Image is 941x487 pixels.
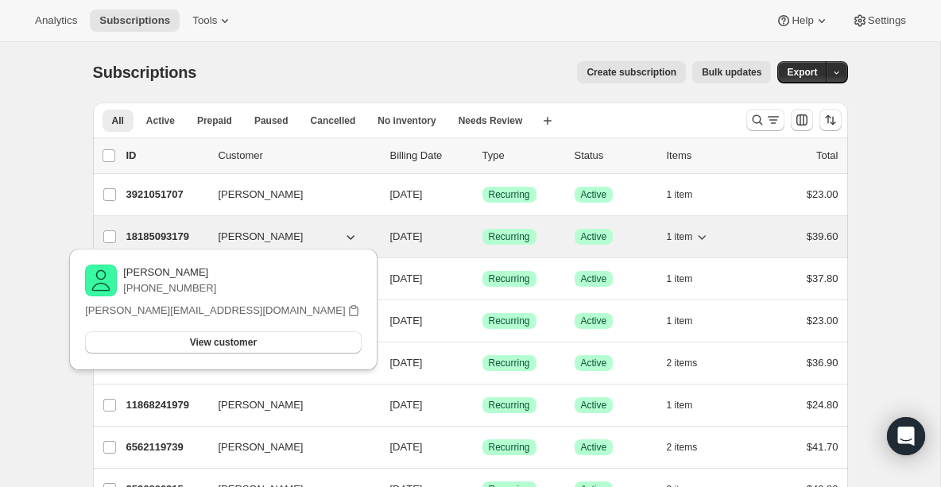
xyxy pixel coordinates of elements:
[378,114,436,127] span: No inventory
[489,357,530,369] span: Recurring
[25,10,87,32] button: Analytics
[575,148,654,164] p: Status
[35,14,77,27] span: Analytics
[126,148,838,164] div: IDCustomerBilling DateTypeStatusItemsTotal
[489,272,530,285] span: Recurring
[126,268,838,290] div: 17778769979[PERSON_NAME][DATE]SuccessRecurringSuccessActive1 item$37.80
[489,230,530,243] span: Recurring
[192,14,217,27] span: Tools
[390,188,423,200] span: [DATE]
[887,417,925,455] div: Open Intercom Messenger
[667,352,715,374] button: 2 items
[99,14,170,27] span: Subscriptions
[209,182,368,207] button: [PERSON_NAME]
[581,188,607,201] span: Active
[581,230,607,243] span: Active
[254,114,288,127] span: Paused
[93,64,197,81] span: Subscriptions
[190,336,257,349] span: View customer
[123,265,216,280] p: [PERSON_NAME]
[197,114,232,127] span: Prepaid
[819,109,842,131] button: Sort the results
[807,230,838,242] span: $39.60
[126,352,838,374] div: 10561421371[PERSON_NAME][DATE]SuccessRecurringSuccessActive2 items$36.90
[219,187,304,203] span: [PERSON_NAME]
[90,10,180,32] button: Subscriptions
[787,66,817,79] span: Export
[390,441,423,453] span: [DATE]
[390,315,423,327] span: [DATE]
[535,110,560,132] button: Create new view
[807,188,838,200] span: $23.00
[489,188,530,201] span: Recurring
[311,114,356,127] span: Cancelled
[667,394,711,416] button: 1 item
[807,441,838,453] span: $41.70
[807,272,838,284] span: $37.80
[746,109,784,131] button: Search and filter results
[667,315,693,327] span: 1 item
[577,61,686,83] button: Create subscription
[587,66,676,79] span: Create subscription
[390,357,423,369] span: [DATE]
[126,394,838,416] div: 11868241979[PERSON_NAME][DATE]SuccessRecurringSuccessActive1 item$24.80
[807,399,838,411] span: $24.80
[667,268,711,290] button: 1 item
[667,188,693,201] span: 1 item
[692,61,771,83] button: Bulk updates
[126,148,206,164] p: ID
[209,224,368,249] button: [PERSON_NAME]
[581,315,607,327] span: Active
[390,230,423,242] span: [DATE]
[792,14,813,27] span: Help
[209,392,368,418] button: [PERSON_NAME]
[489,441,530,454] span: Recurring
[459,114,523,127] span: Needs Review
[667,357,698,369] span: 2 items
[667,399,693,412] span: 1 item
[85,303,345,319] p: [PERSON_NAME][EMAIL_ADDRESS][DOMAIN_NAME]
[807,315,838,327] span: $23.00
[126,397,206,413] p: 11868241979
[126,439,206,455] p: 6562119739
[816,148,838,164] p: Total
[126,436,838,458] div: 6562119739[PERSON_NAME][DATE]SuccessRecurringSuccessActive2 items$41.70
[667,230,693,243] span: 1 item
[112,114,124,127] span: All
[667,272,693,285] span: 1 item
[791,109,813,131] button: Customize table column order and visibility
[390,272,423,284] span: [DATE]
[219,148,378,164] p: Customer
[489,399,530,412] span: Recurring
[667,310,711,332] button: 1 item
[777,61,827,83] button: Export
[581,441,607,454] span: Active
[209,435,368,460] button: [PERSON_NAME]
[390,148,470,164] p: Billing Date
[581,272,607,285] span: Active
[85,265,117,296] img: variant image
[581,399,607,412] span: Active
[123,280,216,296] p: [PHONE_NUMBER]
[868,14,906,27] span: Settings
[667,184,711,206] button: 1 item
[126,229,206,245] p: 18185093179
[146,114,175,127] span: Active
[489,315,530,327] span: Recurring
[183,10,242,32] button: Tools
[390,399,423,411] span: [DATE]
[219,397,304,413] span: [PERSON_NAME]
[667,148,746,164] div: Items
[219,439,304,455] span: [PERSON_NAME]
[807,357,838,369] span: $36.90
[581,357,607,369] span: Active
[126,187,206,203] p: 3921051707
[126,226,838,248] div: 18185093179[PERSON_NAME][DATE]SuccessRecurringSuccessActive1 item$39.60
[126,184,838,206] div: 3921051707[PERSON_NAME][DATE]SuccessRecurringSuccessActive1 item$23.00
[702,66,761,79] span: Bulk updates
[219,229,304,245] span: [PERSON_NAME]
[667,226,711,248] button: 1 item
[766,10,838,32] button: Help
[85,331,361,354] button: View customer
[482,148,562,164] div: Type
